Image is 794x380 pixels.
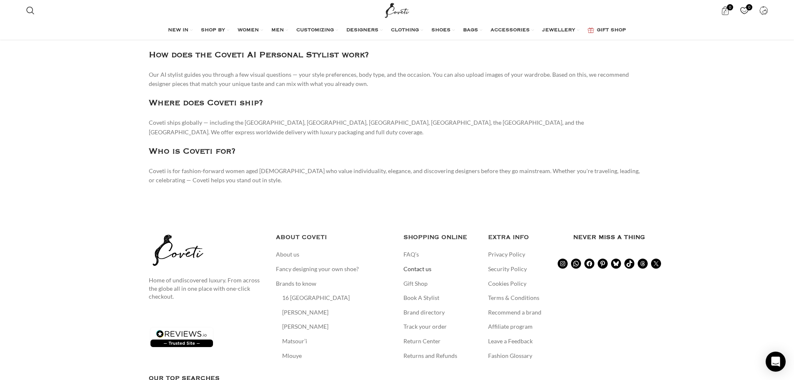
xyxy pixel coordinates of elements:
span: SHOES [431,27,451,34]
a: WOMEN [238,22,263,39]
a: Fashion Glossary [488,352,533,360]
a: Security Policy [488,265,528,273]
h5: ABOUT COVETI [276,233,391,242]
a: Brand directory [403,308,446,317]
strong: Who is Coveti for? [149,148,235,154]
span: JEWELLERY [542,27,575,34]
a: Contact us [403,265,432,273]
a: Site logo [383,6,411,13]
strong: Where does Coveti ship? [149,100,263,106]
a: JEWELLERY [542,22,579,39]
a: SHOES [431,22,455,39]
a: ACCESSORIES [491,22,534,39]
a: 0 [736,2,753,19]
a: NEW IN [168,22,193,39]
a: [PERSON_NAME] [282,323,329,331]
span: CUSTOMIZING [296,27,334,34]
a: [PERSON_NAME] [282,308,329,317]
img: coveti-black-logo_ueqiqk.png [149,233,207,268]
span: NEW IN [168,27,188,34]
a: Affiliate program [488,323,534,331]
strong: How does the Coveti AI Personal Stylist work? [149,52,369,58]
a: Matsour’i [282,337,308,345]
a: 16 [GEOGRAPHIC_DATA] [282,294,351,302]
p: Home of undiscovered luxury. From across the globe all in one place with one-click checkout. [149,276,264,301]
a: Mlouye [282,352,303,360]
span: BAGS [463,27,478,34]
div: Open Intercom Messenger [766,352,786,372]
a: FAQ’s [403,251,420,259]
a: 0 [716,2,734,19]
div: My Wishlist [736,2,753,19]
a: Returns and Refunds [403,352,458,360]
a: CLOTHING [391,22,423,39]
h3: Never miss a thing [573,233,646,242]
a: Gift Shop [403,279,428,288]
a: CUSTOMIZING [296,22,338,39]
a: Book A Stylist [403,294,440,302]
a: Cookies Policy [488,279,527,288]
a: Return Center [403,337,441,345]
p: Our AI stylist guides you through a few visual questions — your style preferences, body type, and... [149,70,646,89]
span: WOMEN [238,27,259,34]
a: SHOP BY [201,22,229,39]
a: Search [22,2,39,19]
img: reviews-trust-logo-2.png [149,326,215,349]
span: GIFT SHOP [597,27,626,34]
a: Leave a Feedback [488,337,534,345]
a: DESIGNERS [346,22,383,39]
span: MEN [271,27,284,34]
span: 0 [746,4,752,10]
a: Terms & Conditions [488,294,540,302]
a: Privacy Policy [488,251,526,259]
a: BAGS [463,22,482,39]
a: Fancy designing your own shoe? [276,265,360,273]
p: Coveti ships globally — including the [GEOGRAPHIC_DATA], [GEOGRAPHIC_DATA], [GEOGRAPHIC_DATA], [G... [149,118,646,137]
span: SHOP BY [201,27,225,34]
img: GiftBag [588,28,594,33]
a: Brands to know [276,279,317,288]
div: Main navigation [22,22,772,39]
h5: SHOPPING ONLINE [403,233,476,242]
h5: EXTRA INFO [488,233,561,242]
a: Recommend a brand [488,308,542,317]
a: About us [276,251,300,259]
span: 0 [727,4,733,10]
a: GIFT SHOP [588,22,626,39]
a: MEN [271,22,288,39]
span: DESIGNERS [346,27,378,34]
span: ACCESSORIES [491,27,530,34]
span: CLOTHING [391,27,419,34]
a: Track your order [403,323,448,331]
p: Coveti is for fashion-forward women aged [DEMOGRAPHIC_DATA] who value individuality, elegance, an... [149,166,646,185]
